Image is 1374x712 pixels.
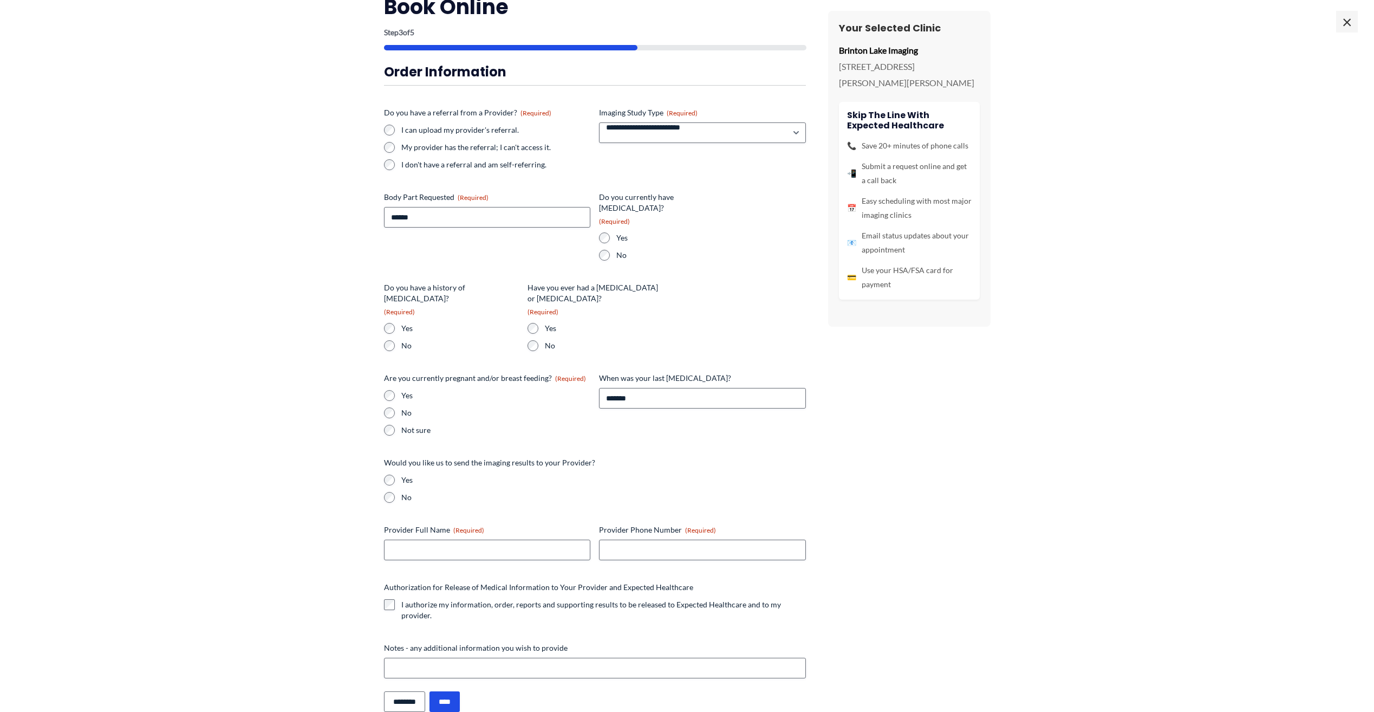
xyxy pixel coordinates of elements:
legend: Are you currently pregnant and/or breast feeding? [384,373,586,384]
label: My provider has the referral; I can't access it. [401,142,591,153]
label: No [616,250,734,261]
label: Provider Full Name [384,525,591,535]
span: × [1336,11,1358,33]
span: (Required) [458,193,489,202]
li: Email status updates about your appointment [847,229,972,257]
span: (Required) [599,217,630,225]
li: Use your HSA/FSA card for payment [847,263,972,292]
label: Imaging Study Type [599,107,806,118]
span: 📅 [847,201,856,215]
span: 3 [399,28,403,37]
legend: Do you currently have [MEDICAL_DATA]? [599,192,734,226]
label: Yes [401,323,519,334]
legend: Would you like us to send the imaging results to your Provider? [384,457,595,468]
legend: Have you ever had a [MEDICAL_DATA] or [MEDICAL_DATA]? [528,282,662,316]
legend: Do you have a history of [MEDICAL_DATA]? [384,282,519,316]
label: No [401,340,519,351]
span: (Required) [453,526,484,534]
span: (Required) [528,308,558,316]
span: 5 [410,28,414,37]
label: No [401,407,591,418]
span: (Required) [667,109,698,117]
label: No [401,492,806,503]
label: Yes [401,390,591,401]
legend: Authorization for Release of Medical Information to Your Provider and Expected Healthcare [384,582,693,593]
label: Yes [545,323,662,334]
span: (Required) [520,109,551,117]
span: (Required) [384,308,415,316]
label: When was your last [MEDICAL_DATA]? [599,373,806,384]
label: Yes [401,475,806,486]
label: I don't have a referral and am self-referring. [401,159,591,170]
span: 📞 [847,139,856,153]
span: (Required) [685,526,716,534]
label: Body Part Requested [384,192,591,203]
label: No [545,340,662,351]
label: Yes [616,232,734,243]
p: Brinton Lake Imaging [839,42,980,59]
label: I authorize my information, order, reports and supporting results to be released to Expected Heal... [401,599,806,621]
label: Provider Phone Number [599,525,806,535]
li: Save 20+ minutes of phone calls [847,139,972,153]
h3: Order Information [384,63,806,80]
span: 💳 [847,270,856,284]
span: 📧 [847,236,856,250]
p: [STREET_ADDRESS][PERSON_NAME][PERSON_NAME] [839,59,980,90]
label: Not sure [401,425,591,436]
label: Notes - any additional information you wish to provide [384,643,806,653]
h4: Skip the line with Expected Healthcare [847,110,972,131]
h3: Your Selected Clinic [839,22,980,34]
p: Step of [384,29,806,36]
legend: Do you have a referral from a Provider? [384,107,551,118]
span: (Required) [555,374,586,383]
li: Easy scheduling with most major imaging clinics [847,194,972,222]
span: 📲 [847,166,856,180]
label: I can upload my provider's referral. [401,125,591,135]
li: Submit a request online and get a call back [847,159,972,187]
